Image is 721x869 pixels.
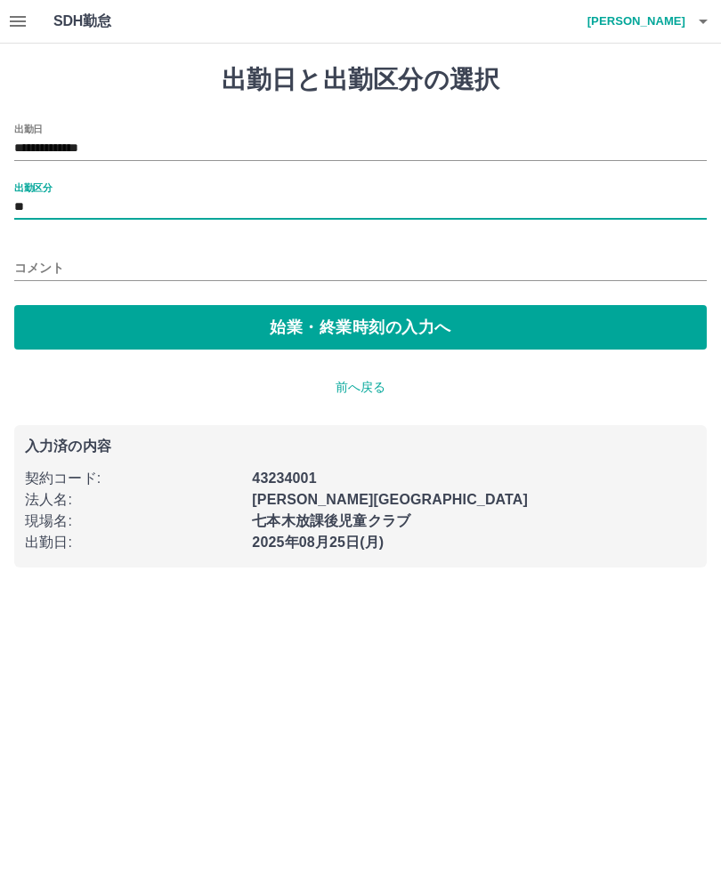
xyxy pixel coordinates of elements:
h1: 出勤日と出勤区分の選択 [14,65,707,95]
button: 始業・終業時刻の入力へ [14,305,707,350]
label: 出勤日 [14,122,43,135]
b: 2025年08月25日(月) [252,535,384,550]
p: 入力済の内容 [25,439,696,454]
b: [PERSON_NAME][GEOGRAPHIC_DATA] [252,492,528,507]
p: 現場名 : [25,511,241,532]
b: 七本木放課後児童クラブ [252,513,410,528]
p: 出勤日 : [25,532,241,553]
p: 前へ戻る [14,378,707,397]
b: 43234001 [252,471,316,486]
p: 契約コード : [25,468,241,489]
p: 法人名 : [25,489,241,511]
label: 出勤区分 [14,181,52,194]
